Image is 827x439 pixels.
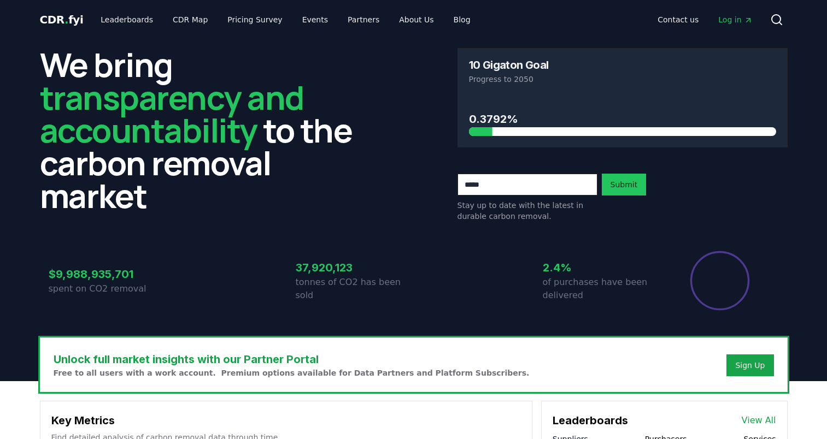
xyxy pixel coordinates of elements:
[49,266,167,282] h3: $9,988,935,701
[339,10,388,29] a: Partners
[553,412,628,429] h3: Leaderboards
[219,10,291,29] a: Pricing Survey
[296,259,414,276] h3: 37,920,123
[390,10,442,29] a: About Us
[40,75,304,152] span: transparency and accountability
[92,10,479,29] nav: Main
[602,174,647,195] button: Submit
[92,10,162,29] a: Leaderboards
[164,10,216,29] a: CDR Map
[49,282,167,295] p: spent on CO2 removal
[54,367,530,378] p: Free to all users with a work account. Premium options available for Data Partners and Platform S...
[726,354,773,376] button: Sign Up
[40,48,370,212] h2: We bring to the carbon removal market
[294,10,337,29] a: Events
[649,10,707,29] a: Contact us
[54,351,530,367] h3: Unlock full market insights with our Partner Portal
[445,10,479,29] a: Blog
[469,60,549,70] h3: 10 Gigaton Goal
[51,412,521,429] h3: Key Metrics
[689,250,750,311] div: Percentage of sales delivered
[64,13,68,26] span: .
[742,414,776,427] a: View All
[40,13,84,26] span: CDR fyi
[296,276,414,302] p: tonnes of CO2 has been sold
[649,10,761,29] nav: Main
[543,276,661,302] p: of purchases have been delivered
[718,14,752,25] span: Log in
[735,360,765,371] a: Sign Up
[40,12,84,27] a: CDR.fyi
[458,200,597,222] p: Stay up to date with the latest in durable carbon removal.
[469,74,776,85] p: Progress to 2050
[543,259,661,276] h3: 2.4%
[469,111,776,127] h3: 0.3792%
[709,10,761,29] a: Log in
